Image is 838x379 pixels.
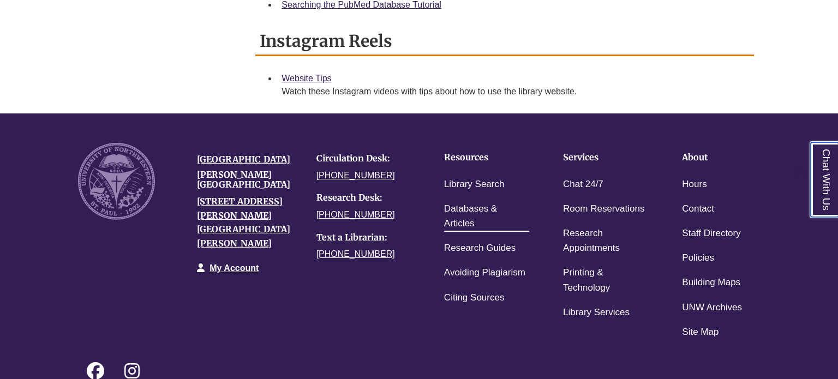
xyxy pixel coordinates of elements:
a: UNW Archives [682,300,742,316]
h4: Services [563,153,648,163]
a: Avoiding Plagiarism [444,265,525,281]
a: Contact [682,201,714,217]
a: Research Appointments [563,226,648,256]
h4: [PERSON_NAME][GEOGRAPHIC_DATA] [197,170,300,189]
a: Library Search [444,177,505,192]
img: UNW seal [78,143,155,220]
h4: Research Desk: [316,193,419,203]
a: My Account [209,263,259,273]
a: Library Services [563,305,630,321]
h4: About [682,153,767,163]
a: [GEOGRAPHIC_DATA] [197,154,290,165]
h4: Circulation Desk: [316,154,419,164]
a: Citing Sources [444,290,505,306]
a: [STREET_ADDRESS][PERSON_NAME][GEOGRAPHIC_DATA][PERSON_NAME] [197,196,290,249]
a: [PHONE_NUMBER] [316,210,395,219]
h4: Resources [444,153,529,163]
a: [PHONE_NUMBER] [316,249,395,258]
a: Room Reservations [563,201,644,217]
div: Watch these Instagram videos with tips about how to use the library website. [282,85,745,98]
h4: Text a Librarian: [316,233,419,243]
a: Back to Top [794,165,835,179]
a: Staff Directory [682,226,740,242]
a: Databases & Articles [444,201,529,232]
h2: Instagram Reels [255,27,754,56]
a: Policies [682,250,714,266]
a: Chat 24/7 [563,177,603,192]
a: Printing & Technology [563,265,648,296]
a: Building Maps [682,275,740,291]
a: Hours [682,177,707,192]
a: Research Guides [444,240,516,256]
a: Website Tips [282,74,331,83]
a: Site Map [682,324,719,340]
a: [PHONE_NUMBER] [316,171,395,180]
